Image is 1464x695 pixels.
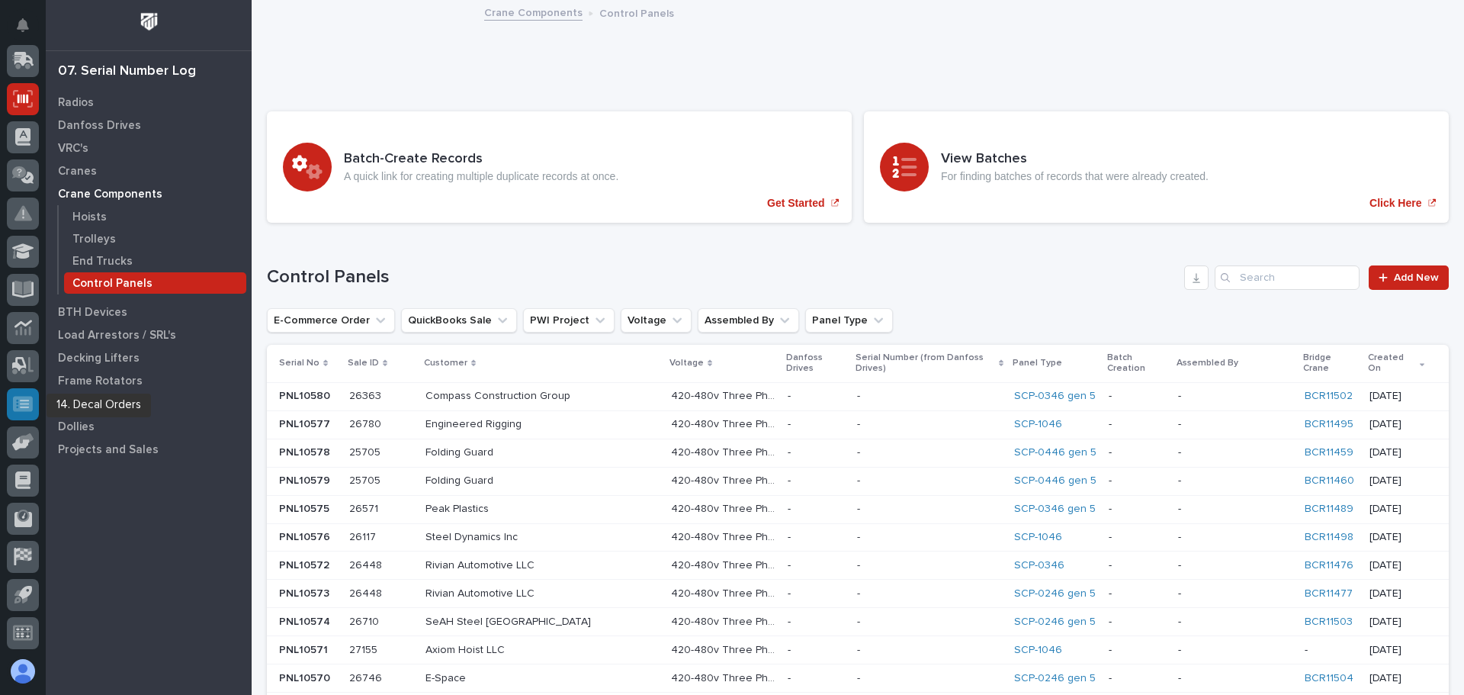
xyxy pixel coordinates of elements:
[349,471,384,487] p: 25705
[1109,559,1166,572] p: -
[1369,475,1424,487] p: [DATE]
[1369,644,1424,657] p: [DATE]
[671,387,779,403] p: 420-480v Three Phase
[267,523,1449,552] tr: PNL10576PNL10576 2611726117 Steel Dynamics IncSteel Dynamics Inc 420-480v Three Phase420-480v Thr...
[788,446,845,459] p: -
[58,329,176,343] p: Load Arrestors / SRL's
[1305,475,1354,487] a: BCR11460
[1107,349,1167,378] p: Batch Creation
[349,613,382,629] p: 26710
[788,475,845,487] p: -
[523,308,615,333] button: PWI Project
[58,188,162,201] p: Crane Components
[1215,265,1360,290] div: Search
[1109,418,1166,431] p: -
[425,613,594,629] p: SeAH Steel [GEOGRAPHIC_DATA]
[1178,390,1292,403] p: -
[788,587,845,600] p: -
[1014,418,1062,431] a: SCP-1046
[671,584,779,600] p: 420-480v Three Phase
[1303,349,1359,378] p: Bridge Crane
[788,672,845,685] p: -
[857,613,863,629] p: -
[788,418,845,431] p: -
[267,608,1449,636] tr: PNL10574PNL10574 2671026710 SeAH Steel [GEOGRAPHIC_DATA]SeAH Steel [GEOGRAPHIC_DATA] 420-480v Thr...
[941,151,1209,168] h3: View Batches
[425,500,492,516] p: Peak Plastics
[857,556,863,572] p: -
[1109,672,1166,685] p: -
[425,641,508,657] p: Axiom Hoist LLC
[267,580,1449,608] tr: PNL10573PNL10573 2644826448 Rivian Automotive LLCRivian Automotive LLC 420-480v Three Phase420-48...
[1178,616,1292,629] p: -
[671,556,779,572] p: 420-480v Three Phase
[349,528,379,544] p: 26117
[46,159,252,182] a: Cranes
[279,584,332,600] p: PNL10573
[1305,559,1353,572] a: BCR11476
[267,552,1449,580] tr: PNL10572PNL10572 2644826448 Rivian Automotive LLCRivian Automotive LLC 420-480v Three Phase420-48...
[1109,475,1166,487] p: -
[1014,503,1096,516] a: SCP-0346 gen 5
[1394,272,1439,283] span: Add New
[58,119,141,133] p: Danfoss Drives
[58,420,95,434] p: Dollies
[1369,418,1424,431] p: [DATE]
[1178,418,1292,431] p: -
[857,387,863,403] p: -
[58,63,196,80] div: 07. Serial Number Log
[1178,531,1292,544] p: -
[1109,587,1166,600] p: -
[19,18,39,43] div: Notifications
[857,641,863,657] p: -
[1305,644,1357,657] p: -
[135,8,163,36] img: Workspace Logo
[46,438,252,461] a: Projects and Sales
[788,644,845,657] p: -
[58,306,127,320] p: BTH Devices
[671,415,779,431] p: 420-480v Three Phase
[1178,503,1292,516] p: -
[279,387,333,403] p: PNL10580
[1013,355,1062,372] p: Panel Type
[1368,349,1416,378] p: Created On
[58,96,94,110] p: Radios
[1014,559,1064,572] a: SCP-0346
[72,255,133,269] p: End Trucks
[857,500,863,516] p: -
[425,387,573,403] p: Compass Construction Group
[58,443,159,457] p: Projects and Sales
[344,151,618,168] h3: Batch-Create Records
[279,528,333,544] p: PNL10576
[279,641,331,657] p: PNL10571
[1305,446,1353,459] a: BCR11459
[941,170,1209,183] p: For finding batches of records that were already created.
[279,500,332,516] p: PNL10575
[1369,616,1424,629] p: [DATE]
[267,410,1449,439] tr: PNL10577PNL10577 2678026780 Engineered RiggingEngineered Rigging 420-480v Three Phase420-480v Thr...
[46,369,252,392] a: Frame Rotators
[425,471,496,487] p: Folding Guard
[1178,672,1292,685] p: -
[425,584,538,600] p: Rivian Automotive LLC
[72,211,107,224] p: Hoists
[267,382,1449,410] tr: PNL10580PNL10580 2636326363 Compass Construction GroupCompass Construction Group 420-480v Three P...
[7,9,39,41] button: Notifications
[279,443,333,459] p: PNL10578
[856,349,995,378] p: Serial Number (from Danfoss Drives)
[267,439,1449,467] tr: PNL10578PNL10578 2570525705 Folding GuardFolding Guard 420-480v Three Phase420-480v Three Phase -...
[788,390,845,403] p: -
[621,308,692,333] button: Voltage
[279,415,333,431] p: PNL10577
[1369,265,1449,290] a: Add New
[425,669,469,685] p: E-Space
[59,272,252,294] a: Control Panels
[1109,446,1166,459] p: -
[1109,390,1166,403] p: -
[786,349,846,378] p: Danfoss Drives
[1305,531,1353,544] a: BCR11498
[59,228,252,249] a: Trolleys
[671,500,779,516] p: 420-480v Three Phase
[788,503,845,516] p: -
[1177,355,1238,372] p: Assembled By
